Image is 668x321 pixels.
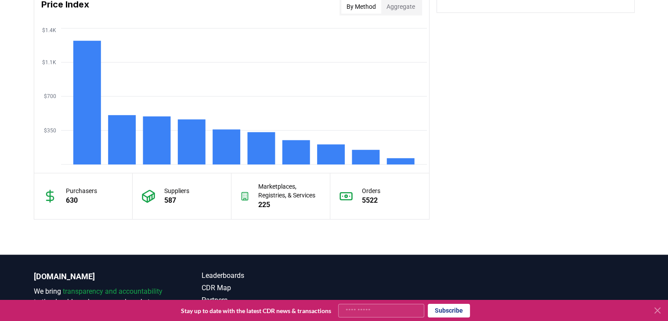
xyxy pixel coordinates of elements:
p: We bring to the durable carbon removal market [34,286,166,307]
p: 225 [258,200,321,210]
a: Leaderboards [202,270,334,281]
a: CDR Map [202,283,334,293]
p: Marketplaces, Registries, & Services [258,182,321,200]
p: 5522 [362,195,380,206]
p: Purchasers [66,186,97,195]
p: Suppliers [164,186,189,195]
tspan: $1.4K [42,27,56,33]
tspan: $700 [43,93,56,99]
p: [DOMAIN_NAME] [34,270,166,283]
tspan: $1.1K [42,59,56,66]
p: Orders [362,186,380,195]
p: 630 [66,195,97,206]
span: transparency and accountability [63,287,162,295]
tspan: $350 [43,128,56,134]
p: 587 [164,195,189,206]
a: Partners [202,295,334,306]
